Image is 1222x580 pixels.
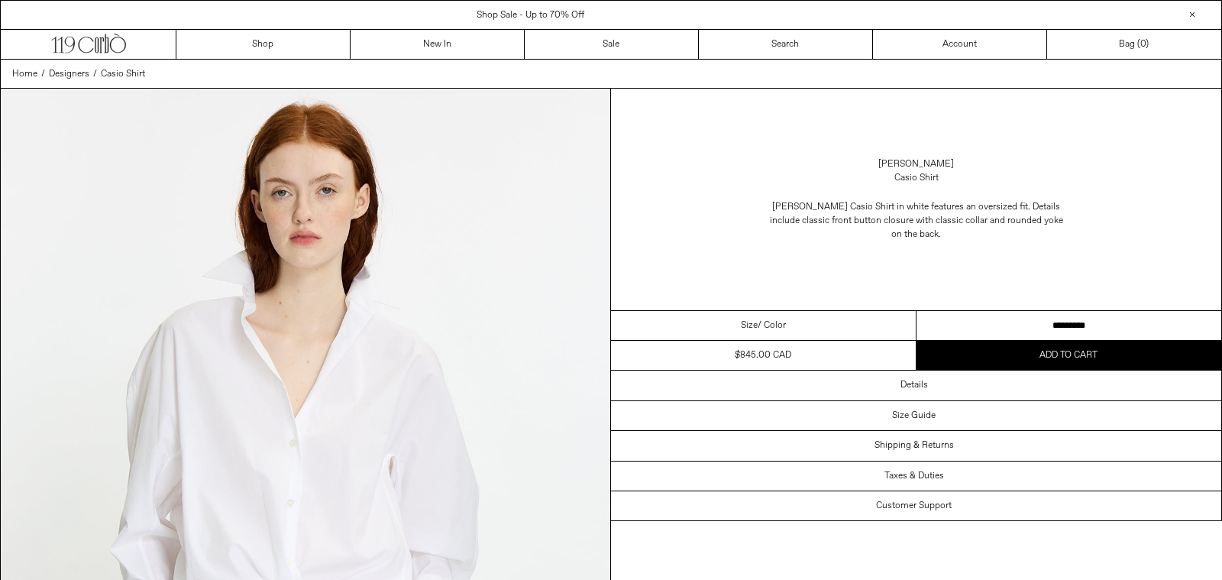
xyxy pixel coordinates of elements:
a: [PERSON_NAME] [878,157,954,171]
h3: Size Guide [892,410,936,421]
a: Search [699,30,873,59]
span: Home [12,68,37,80]
span: Casio Shirt [101,68,145,80]
h3: Shipping & Returns [874,440,954,451]
a: Shop [176,30,351,59]
span: Size [741,319,758,332]
div: $845.00 CAD [735,348,791,362]
a: Designers [49,67,89,81]
h3: Details [900,380,928,390]
span: / Color [758,319,786,332]
span: / [41,67,45,81]
a: Casio Shirt [101,67,145,81]
button: Add to cart [916,341,1222,370]
a: Home [12,67,37,81]
span: / [93,67,97,81]
h3: Customer Support [876,501,952,511]
span: Designers [49,68,89,80]
a: New In [351,30,525,59]
a: Shop Sale - Up to 70% Off [477,9,584,21]
div: [PERSON_NAME] Casio Shirt in white features an oversized fit. Details include classic front butto... [764,200,1069,241]
a: Account [873,30,1047,59]
span: Add to cart [1039,349,1098,361]
a: Sale [525,30,699,59]
a: Bag () [1047,30,1221,59]
span: 0 [1140,38,1146,50]
span: ) [1140,37,1149,51]
div: Casio Shirt [894,171,939,185]
h3: Taxes & Duties [884,471,944,481]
